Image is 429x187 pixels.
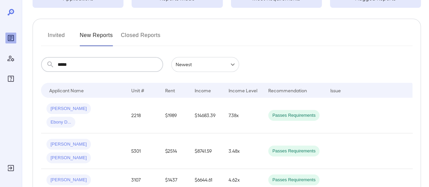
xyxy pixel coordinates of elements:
td: $2514 [160,133,189,169]
span: [PERSON_NAME] [46,141,91,148]
span: Passes Requirements [268,177,319,183]
div: Newest [171,57,239,72]
div: Rent [165,86,176,94]
div: Log Out [5,163,16,173]
td: $14683.39 [189,98,223,133]
span: Ebony D... [46,119,75,126]
td: 3.48x [223,133,263,169]
td: 7.38x [223,98,263,133]
div: Manage Users [5,53,16,64]
div: FAQ [5,73,16,84]
span: [PERSON_NAME] [46,155,91,161]
td: 5301 [126,133,160,169]
span: [PERSON_NAME] [46,106,91,112]
button: Invited [41,30,72,46]
div: Income Level [229,86,257,94]
div: Reports [5,33,16,43]
td: 2218 [126,98,160,133]
div: Recommendation [268,86,307,94]
span: Passes Requirements [268,148,319,154]
div: Issue [330,86,341,94]
div: Income [195,86,211,94]
td: $1989 [160,98,189,133]
button: Closed Reports [121,30,161,46]
div: Applicant Name [49,86,84,94]
td: $8741.59 [189,133,223,169]
span: [PERSON_NAME] [46,177,91,183]
span: Passes Requirements [268,112,319,119]
div: Unit # [131,86,144,94]
button: New Reports [80,30,113,46]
